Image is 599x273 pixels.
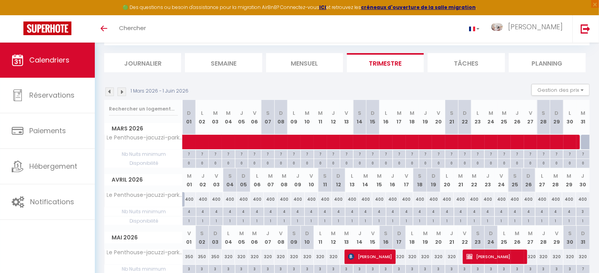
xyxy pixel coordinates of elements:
div: 7 [498,150,511,157]
th: 25 [508,168,522,192]
th: 03 [210,168,223,192]
th: 22 [467,168,481,192]
th: 08 [274,100,288,135]
th: 02 [196,168,210,192]
div: 400 [345,192,359,207]
th: 27 [535,168,549,192]
abbr: L [385,109,387,117]
div: 7 [183,150,196,157]
abbr: M [567,172,572,180]
th: 25 [498,100,511,135]
abbr: V [253,109,256,117]
div: 400 [562,192,576,207]
th: 21 [445,100,459,135]
div: 4 [508,207,522,215]
div: 400 [494,192,508,207]
span: Réservations [29,90,75,100]
div: 4 [359,207,372,215]
div: 7 [248,150,261,157]
abbr: V [529,109,532,117]
img: ... [491,23,503,31]
div: 7 [485,150,498,157]
abbr: M [472,172,476,180]
div: 7 [366,150,379,157]
div: 400 [549,192,563,207]
abbr: J [424,109,427,117]
div: 1 [427,217,440,224]
abbr: S [228,172,232,180]
div: 400 [210,192,223,207]
div: 7 [222,150,235,157]
th: 07 [261,100,274,135]
span: Calendriers [29,55,69,65]
div: 4 [277,207,291,215]
img: logout [581,24,590,34]
a: ... [PERSON_NAME] [485,15,572,43]
abbr: J [486,172,489,180]
div: 0 [275,159,288,166]
abbr: M [363,172,368,180]
div: 1 [277,217,291,224]
div: 7 [432,150,445,157]
div: 1 [183,217,196,224]
abbr: V [215,172,218,180]
div: 1 [291,217,304,224]
abbr: V [345,109,348,117]
div: 0 [354,159,366,166]
th: 15 [366,100,380,135]
div: 0 [537,159,550,166]
abbr: J [516,109,519,117]
div: 7 [537,150,550,157]
div: 400 [454,192,467,207]
div: 400 [535,192,549,207]
th: 28 [549,168,563,192]
abbr: S [418,172,422,180]
div: 0 [288,159,300,166]
strong: créneaux d'ouverture de la salle migration [361,4,476,11]
th: 01 [183,100,196,135]
abbr: S [542,109,546,117]
div: 7 [196,150,209,157]
div: 0 [577,159,590,166]
a: ICI [319,4,326,11]
div: 0 [222,159,235,166]
div: 400 [467,192,481,207]
span: Le Penthouse-jacuzzi-parking-terrasse-climatisation [106,135,184,141]
div: 7 [275,150,288,157]
div: 1 [251,217,264,224]
div: 7 [235,150,248,157]
th: 18 [413,168,427,192]
div: 4 [386,207,400,215]
th: 07 [264,168,277,192]
div: 7 [327,150,340,157]
div: 4 [427,207,440,215]
abbr: V [499,172,503,180]
th: 29 [550,100,563,135]
div: 7 [550,150,563,157]
abbr: L [256,172,258,180]
span: Avril 2026 [105,174,182,186]
div: 7 [563,150,576,157]
div: 400 [250,192,264,207]
div: 400 [400,192,413,207]
abbr: M [502,109,507,117]
div: 1 [400,217,413,224]
abbr: L [351,172,353,180]
div: 4 [467,207,481,215]
li: Trimestre [347,53,424,72]
div: 1 [210,217,223,224]
div: 0 [301,159,314,166]
abbr: D [555,109,559,117]
div: 7 [445,150,458,157]
abbr: J [391,172,395,180]
div: 4 [373,207,386,215]
th: 10 [300,100,314,135]
div: 7 [419,150,432,157]
div: 4 [251,207,264,215]
abbr: M [397,109,402,117]
th: 24 [494,168,508,192]
div: 4 [345,207,359,215]
div: 0 [511,159,524,166]
div: 4 [264,207,277,215]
